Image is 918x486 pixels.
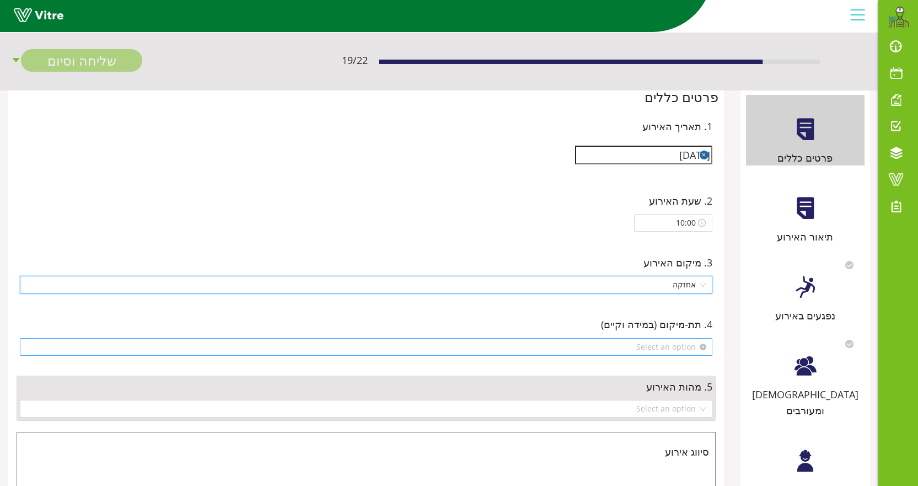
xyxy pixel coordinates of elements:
[601,317,712,332] span: 4. תת-מיקום (במידה וקיים)
[665,444,709,460] span: סיווג אירוע
[642,119,712,134] span: 1. תאריך האירוע
[888,6,910,28] img: b8466803-617e-4619-bd77-a6de341b0823.png
[746,308,865,323] div: נפגעים באירוע
[14,87,718,108] div: פרטים כללים
[641,217,696,229] input: 10:00
[26,276,706,293] span: אחזקה
[746,387,865,418] div: [DEMOGRAPHIC_DATA] ומעורבים
[649,193,712,209] span: 2. שעת האירוע
[342,52,368,68] span: 19 / 22
[746,229,865,244] div: תיאור האירוע
[700,344,706,350] span: close-circle
[646,379,712,394] span: 5. מהות האירוע
[643,255,712,270] span: 3. מיקום האירוע
[11,49,21,72] span: caret-down
[746,150,865,165] div: פרטים כללים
